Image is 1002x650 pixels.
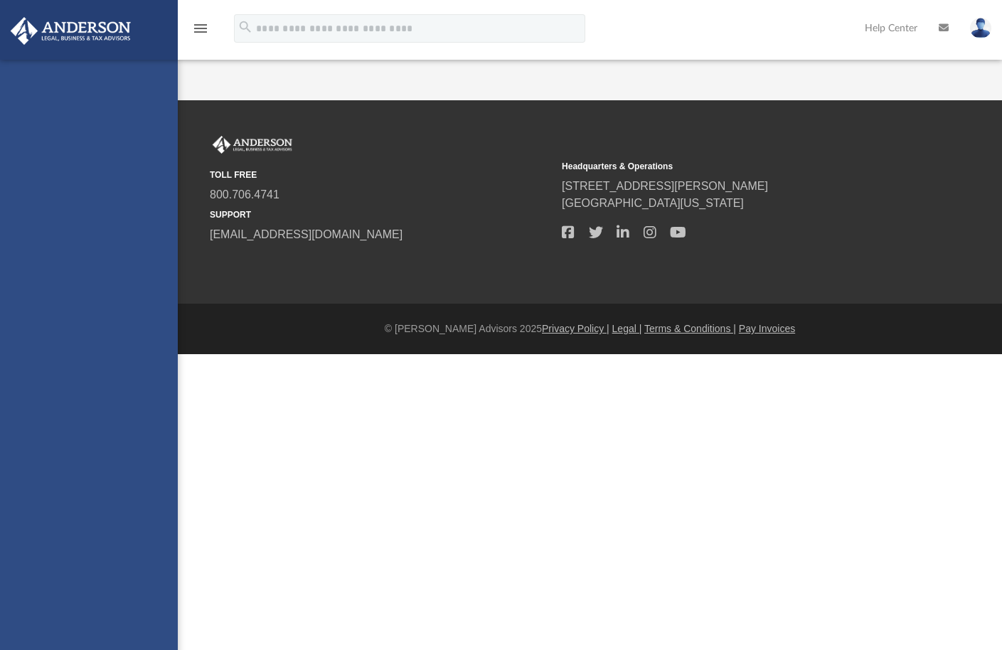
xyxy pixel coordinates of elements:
[210,208,552,221] small: SUPPORT
[210,136,295,154] img: Anderson Advisors Platinum Portal
[6,17,135,45] img: Anderson Advisors Platinum Portal
[178,321,1002,336] div: © [PERSON_NAME] Advisors 2025
[612,323,642,334] a: Legal |
[562,180,768,192] a: [STREET_ADDRESS][PERSON_NAME]
[238,19,253,35] i: search
[542,323,609,334] a: Privacy Policy |
[562,160,904,173] small: Headquarters & Operations
[210,169,552,181] small: TOLL FREE
[210,228,403,240] a: [EMAIL_ADDRESS][DOMAIN_NAME]
[739,323,795,334] a: Pay Invoices
[210,188,279,201] a: 800.706.4741
[644,323,736,334] a: Terms & Conditions |
[192,20,209,37] i: menu
[192,27,209,37] a: menu
[562,197,744,209] a: [GEOGRAPHIC_DATA][US_STATE]
[970,18,991,38] img: User Pic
